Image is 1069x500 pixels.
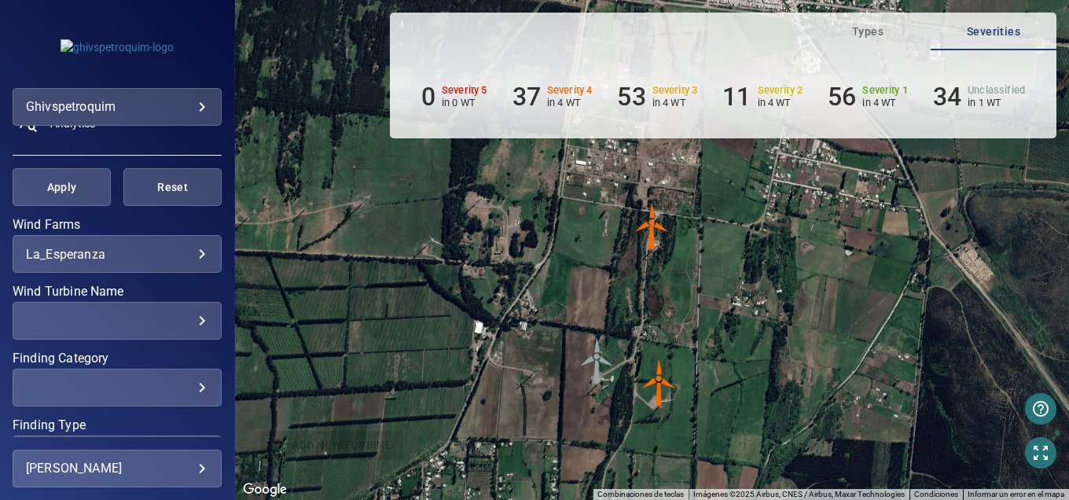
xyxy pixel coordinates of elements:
h6: Severity 3 [652,85,698,96]
gmp-advanced-marker: WTG3 [636,359,683,406]
label: Wind Farms [13,219,222,231]
li: Severity 4 [512,82,593,112]
div: ghivspetroquim [13,88,222,126]
button: Reset [123,168,222,206]
button: Apply [13,168,111,206]
p: in 4 WT [652,97,698,108]
span: Severities [940,22,1047,42]
div: ghivspetroquim [26,94,208,119]
p: in 4 WT [758,97,803,108]
img: Google [239,480,291,500]
img: ghivspetroquim-logo [61,39,174,55]
label: Finding Category [13,352,222,365]
span: Imágenes ©2025 Airbus, CNES / Airbus, Maxar Technologies [693,490,905,498]
label: Wind Turbine Name [13,285,222,298]
h6: Severity 4 [547,85,593,96]
span: Types [814,22,921,42]
h6: Severity 5 [442,85,487,96]
h6: 0 [421,82,435,112]
a: Abrir esta área en Google Maps (se abre en una ventana nueva) [239,480,291,500]
p: in 4 WT [862,97,908,108]
gmp-advanced-marker: WTG2 [574,337,621,384]
li: Severity Unclassified [933,82,1025,112]
h6: Unclassified [968,85,1025,96]
div: Finding Category [13,369,222,406]
button: Combinaciones de teclas [597,489,684,500]
img: windFarmIconUnclassified.svg [574,337,621,384]
p: in 1 WT [968,97,1025,108]
li: Severity 3 [617,82,697,112]
p: in 0 WT [442,97,487,108]
p: in 4 WT [547,97,593,108]
div: [PERSON_NAME] [26,456,208,481]
h6: 53 [617,82,645,112]
h6: 56 [828,82,856,112]
li: Severity 5 [421,82,487,112]
a: Condiciones (se abre en una nueva pestaña) [914,490,958,498]
h6: Severity 2 [758,85,803,96]
li: Severity 2 [722,82,803,112]
h6: 34 [933,82,961,112]
div: Wind Turbine Name [13,302,222,340]
label: Finding Type [13,419,222,432]
gmp-advanced-marker: WTG1 [629,203,676,250]
div: La_Esperanza [26,247,208,262]
div: Wind Farms [13,235,222,273]
li: Severity 1 [828,82,908,112]
img: windFarmIconCat4.svg [629,203,676,250]
span: Apply [32,178,91,197]
div: Finding Type [13,436,222,473]
span: Reset [143,178,202,197]
a: Informar un error en el mapa [968,490,1064,498]
h6: Severity 1 [862,85,908,96]
h6: 37 [512,82,541,112]
img: windFarmIconCat4.svg [636,359,683,406]
h6: 11 [722,82,751,112]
